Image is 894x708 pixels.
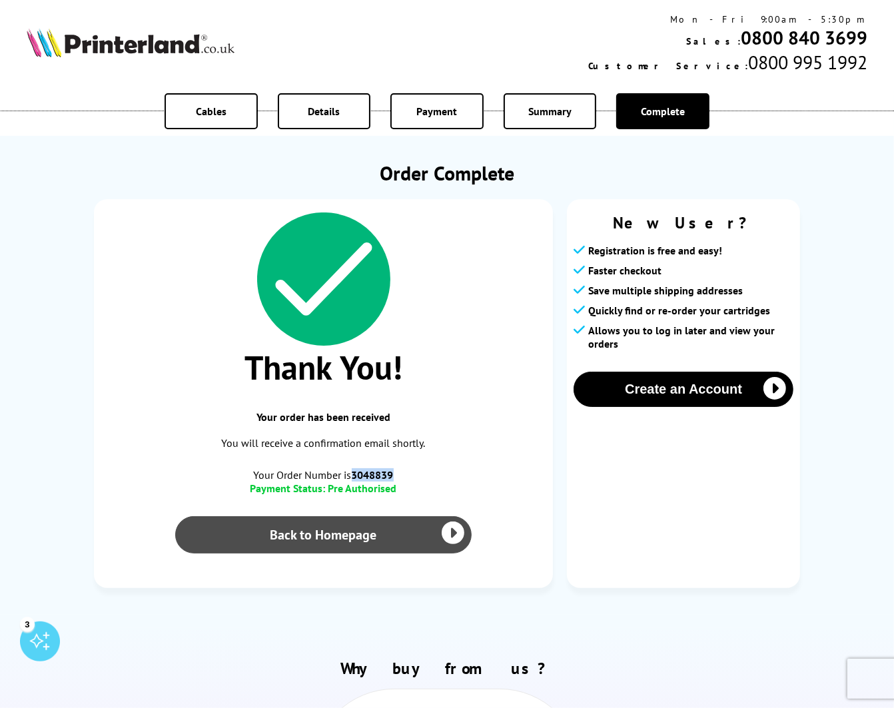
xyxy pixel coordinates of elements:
span: Faster checkout [588,264,662,277]
img: Printerland Logo [27,28,234,57]
span: Complete [641,105,685,118]
button: Create an Account [574,372,793,407]
span: Your Order Number is [107,468,540,482]
span: New User? [574,212,793,233]
span: Cables [196,105,226,118]
span: Summary [528,105,572,118]
span: Sales: [686,35,741,47]
b: 3048839 [352,468,394,482]
span: Allows you to log in later and view your orders [588,324,793,350]
div: 3 [20,617,35,631]
h2: Why buy from us? [27,658,867,679]
div: Mon - Fri 9:00am - 5:30pm [588,13,867,25]
span: Pre Authorised [328,482,397,495]
span: Quickly find or re-order your cartridges [588,304,770,317]
span: Details [308,105,340,118]
span: Registration is free and easy! [588,244,722,257]
span: Customer Service: [588,60,748,72]
a: Back to Homepage [175,516,472,553]
span: Thank You! [107,346,540,389]
p: You will receive a confirmation email shortly. [107,434,540,452]
span: Your order has been received [107,410,540,424]
span: Payment [417,105,458,118]
span: Payment Status: [250,482,326,495]
a: 0800 840 3699 [741,25,867,50]
span: Save multiple shipping addresses [588,284,743,297]
h1: Order Complete [94,160,800,186]
span: 0800 995 1992 [748,50,867,75]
